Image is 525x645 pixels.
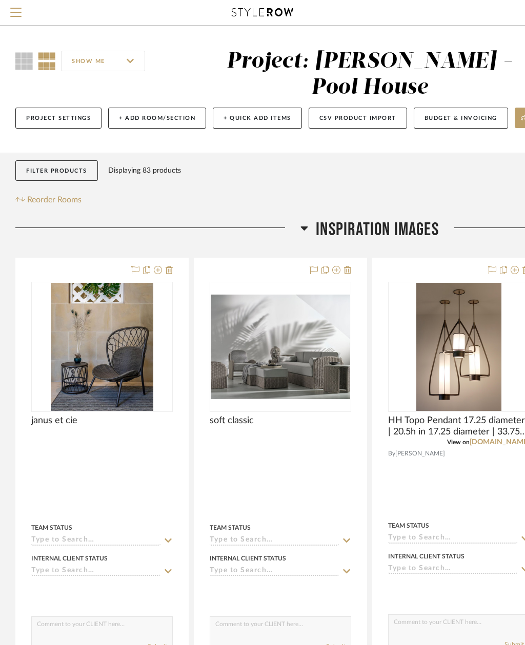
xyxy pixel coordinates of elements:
span: Inspiration Images [316,219,439,241]
img: soft classic [211,295,350,399]
button: Filter Products [15,160,98,181]
span: Reorder Rooms [27,194,82,206]
div: Team Status [210,523,251,532]
input: Type to Search… [31,536,160,546]
span: View on [447,439,470,445]
button: + Quick Add Items [213,108,302,129]
button: Budget & Invoicing [414,108,508,129]
span: soft classic [210,415,254,426]
div: Team Status [388,521,429,530]
input: Type to Search… [31,567,160,576]
span: janus et cie [31,415,77,426]
button: CSV Product Import [309,108,407,129]
img: HH Topo Pendant 17.25 diameter | 20.5h in 17.25 diameter | 33.75h in 17.25 diameter | 45.75h in [416,283,501,411]
input: Type to Search… [388,565,517,574]
div: Team Status [31,523,72,532]
div: Internal Client Status [210,554,286,563]
button: Reorder Rooms [15,194,82,206]
button: + Add Room/Section [108,108,206,129]
input: Type to Search… [210,536,339,546]
div: Internal Client Status [31,554,108,563]
div: Displaying 83 products [108,160,181,181]
input: Type to Search… [210,567,339,576]
input: Type to Search… [388,534,517,544]
span: By [388,449,395,459]
div: Project: [PERSON_NAME] - Pool House [227,51,513,98]
div: Internal Client Status [388,552,465,561]
img: janus et cie [51,283,153,411]
span: [PERSON_NAME] [395,449,445,459]
button: Project Settings [15,108,102,129]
